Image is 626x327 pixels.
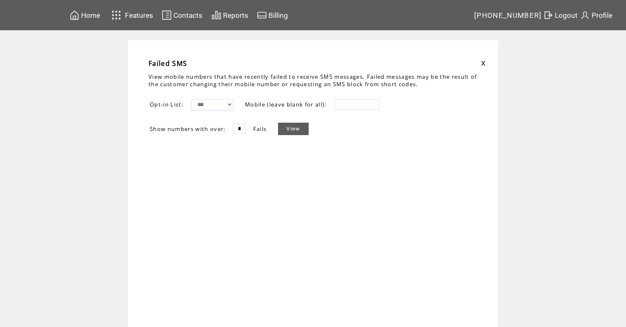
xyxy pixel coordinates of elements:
span: Contacts [173,11,202,19]
span: Profile [592,11,612,19]
img: profile.svg [580,10,590,20]
img: creidtcard.svg [257,10,267,20]
a: Billing [256,9,289,22]
span: Logout [555,11,578,19]
img: features.svg [109,8,124,22]
a: Profile [579,9,614,22]
span: Reports [223,11,248,19]
a: View [278,123,308,135]
img: chart.svg [211,10,221,20]
span: Home [81,11,100,19]
a: Features [108,7,155,23]
span: Features [125,11,153,19]
img: exit.svg [543,10,553,20]
img: home.svg [70,10,79,20]
span: [PHONE_NUMBER] [474,11,542,19]
span: Mobile (leave blank for all): [245,101,327,108]
span: View mobile numbers that have recently failed to receive SMS messages. Failed messages may be the... [149,73,477,88]
span: Show numbers with over: [150,125,226,133]
span: Opt-in List: [150,101,184,108]
a: Reports [210,9,249,22]
img: contacts.svg [162,10,172,20]
span: Billing [269,11,288,19]
a: Contacts [161,9,204,22]
a: Logout [542,9,579,22]
span: Fails [253,125,267,133]
span: Failed SMS [149,59,187,68]
a: Home [68,9,101,22]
